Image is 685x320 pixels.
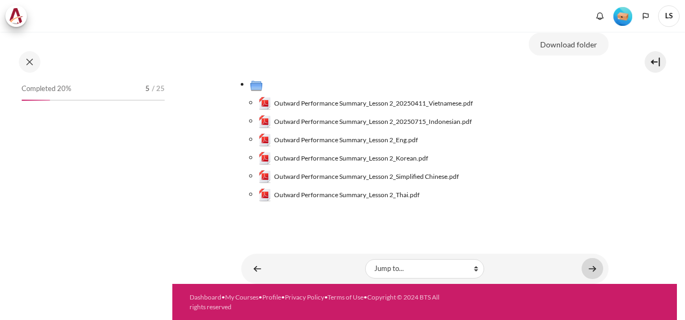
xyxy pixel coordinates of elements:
[258,170,271,183] img: Outward Performance Summary_Lesson 2_Simplified Chinese.pdf
[258,189,420,201] a: Outward Performance Summary_Lesson 2_Thai.pdfOutward Performance Summary_Lesson 2_Thai.pdf
[613,6,632,26] div: Level #1
[658,5,680,27] a: User menu
[327,293,364,301] a: Terms of Use
[529,33,609,55] button: Download folder
[152,84,165,94] span: / 25
[258,115,472,128] a: Outward Performance Summary_Lesson 2_20250715_Indonesian.pdfOutward Performance Summary_Lesson 2_...
[258,115,271,128] img: Outward Performance Summary_Lesson 2_20250715_Indonesian.pdf
[9,8,24,24] img: Architeck
[190,293,442,312] div: • • • • •
[258,152,429,165] a: Outward Performance Summary_Lesson 2_Korean.pdfOutward Performance Summary_Lesson 2_Korean.pdf
[145,84,150,94] span: 5
[274,117,472,127] span: Outward Performance Summary_Lesson 2_20250715_Indonesian.pdf
[258,134,418,147] a: Outward Performance Summary_Lesson 2_Eng.pdfOutward Performance Summary_Lesson 2_Eng.pdf
[258,152,271,165] img: Outward Performance Summary_Lesson 2_Korean.pdf
[258,134,271,147] img: Outward Performance Summary_Lesson 2_Eng.pdf
[592,8,608,24] div: Show notification window with no new notifications
[258,170,459,183] a: Outward Performance Summary_Lesson 2_Simplified Chinese.pdfOutward Performance Summary_Lesson 2_S...
[225,293,258,301] a: My Courses
[638,8,654,24] button: Languages
[258,97,271,110] img: Outward Performance Summary_Lesson 2_20250411_Vietnamese.pdf
[285,293,324,301] a: Privacy Policy
[262,293,281,301] a: Profile
[274,154,428,163] span: Outward Performance Summary_Lesson 2_Korean.pdf
[274,172,459,182] span: Outward Performance Summary_Lesson 2_Simplified Chinese.pdf
[274,135,418,145] span: Outward Performance Summary_Lesson 2_Eng.pdf
[274,190,420,200] span: Outward Performance Summary_Lesson 2_Thai.pdf
[5,5,32,27] a: Architeck Architeck
[658,5,680,27] span: LS
[258,97,473,110] a: Outward Performance Summary_Lesson 2_20250411_Vietnamese.pdfOutward Performance Summary_Lesson 2_...
[258,189,271,201] img: Outward Performance Summary_Lesson 2_Thai.pdf
[274,99,473,108] span: Outward Performance Summary_Lesson 2_20250411_Vietnamese.pdf
[190,293,221,301] a: Dashboard
[609,6,637,26] a: Level #1
[22,100,50,101] div: 20%
[613,7,632,26] img: Level #1
[582,258,603,279] a: Check-Up Quiz 1 ►
[247,258,268,279] a: ◄ Lesson 2 Videos (20 min.)
[22,84,71,94] span: Completed 20%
